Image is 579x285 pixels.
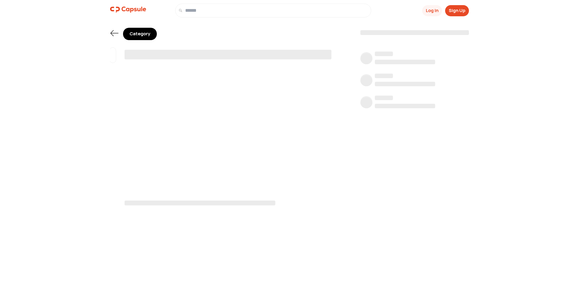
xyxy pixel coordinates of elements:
span: ‌ [375,104,435,108]
span: ‌ [375,96,393,100]
span: ‌ [375,60,435,64]
button: Sign Up [445,5,469,16]
span: ‌ [360,75,372,87]
div: Category [123,28,157,40]
img: logo [110,4,146,16]
span: ‌ [360,97,372,109]
a: logo [110,4,146,17]
span: ‌ [360,53,372,65]
span: ‌ [375,74,393,78]
span: ‌ [125,201,275,205]
span: ‌ [360,30,469,35]
span: ‌ [125,50,331,59]
span: ‌ [375,52,393,56]
span: ‌ [375,82,435,86]
button: Log In [422,5,442,16]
